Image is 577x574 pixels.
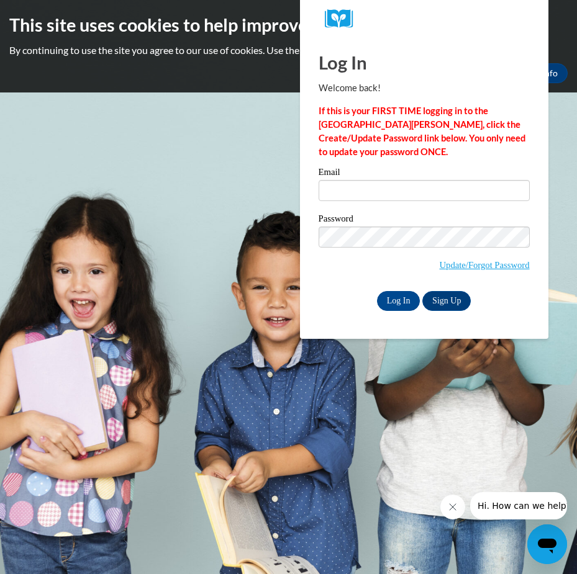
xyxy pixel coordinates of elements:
label: Email [319,168,530,180]
a: COX Campus [325,9,524,29]
a: Sign Up [422,291,471,311]
p: By continuing to use the site you agree to our use of cookies. Use the ‘More info’ button to read... [9,43,568,57]
label: Password [319,214,530,226]
span: Hi. How can we help? [7,9,101,19]
img: Logo brand [325,9,362,29]
strong: If this is your FIRST TIME logging in to the [GEOGRAPHIC_DATA][PERSON_NAME], click the Create/Upd... [319,105,525,157]
iframe: Message from company [470,492,567,519]
a: Update/Forgot Password [439,260,529,270]
h1: Log In [319,50,530,75]
iframe: Close message [440,495,465,519]
p: Welcome back! [319,81,530,95]
iframe: Button to launch messaging window [527,524,567,564]
h2: This site uses cookies to help improve your learning experience. [9,12,568,37]
input: Log In [377,291,420,311]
